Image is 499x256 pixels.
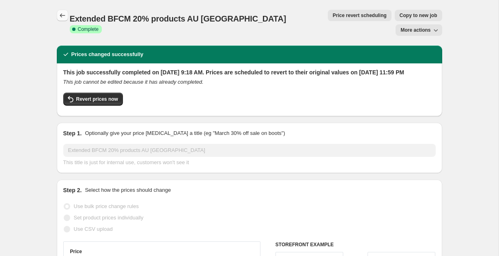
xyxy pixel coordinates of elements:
[400,12,437,19] span: Copy to new job
[74,215,144,221] span: Set product prices individually
[70,248,82,255] h3: Price
[400,27,430,33] span: More actions
[63,186,82,194] h2: Step 2.
[63,144,436,157] input: 30% off holiday sale
[63,79,204,85] i: This job cannot be edited because it has already completed.
[85,186,171,194] p: Select how the prices should change
[395,10,442,21] button: Copy to new job
[74,203,139,209] span: Use bulk price change rules
[396,24,442,36] button: More actions
[74,226,113,232] span: Use CSV upload
[63,68,436,76] h2: This job successfully completed on [DATE] 9:18 AM. Prices are scheduled to revert to their origin...
[63,159,189,165] span: This title is just for internal use, customers won't see it
[63,93,123,106] button: Revert prices now
[333,12,387,19] span: Price revert scheduling
[70,14,286,23] span: Extended BFCM 20% products AU [GEOGRAPHIC_DATA]
[275,241,436,248] h6: STOREFRONT EXAMPLE
[328,10,391,21] button: Price revert scheduling
[57,10,68,21] button: Price change jobs
[63,129,82,137] h2: Step 1.
[76,96,118,102] span: Revert prices now
[78,26,99,33] span: Complete
[71,50,144,59] h2: Prices changed successfully
[85,129,285,137] p: Optionally give your price [MEDICAL_DATA] a title (eg "March 30% off sale on boots")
